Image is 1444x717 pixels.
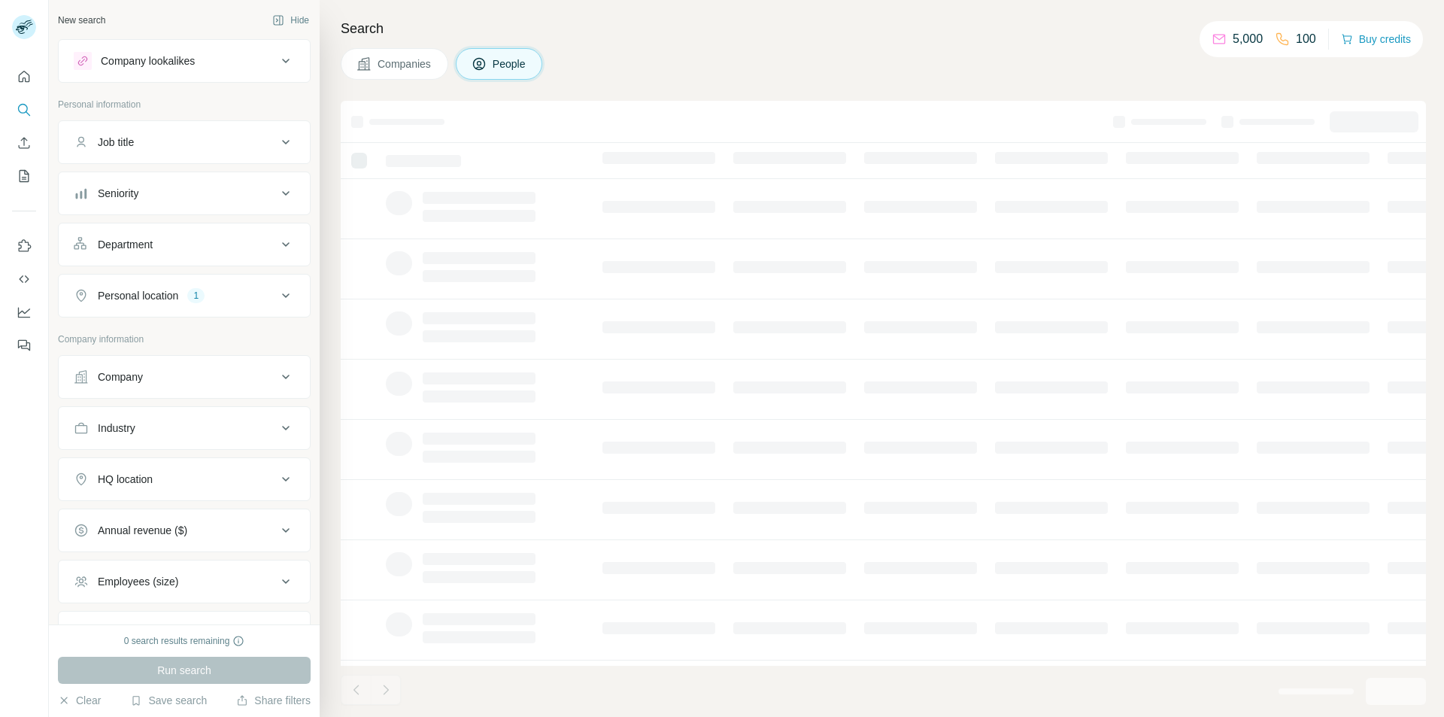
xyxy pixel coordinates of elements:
button: HQ location [59,461,310,497]
div: Job title [98,135,134,150]
button: Company lookalikes [59,43,310,79]
p: 100 [1296,30,1316,48]
div: HQ location [98,472,153,487]
div: Seniority [98,186,138,201]
button: Enrich CSV [12,129,36,156]
button: Industry [59,410,310,446]
div: Employees (size) [98,574,178,589]
button: Job title [59,124,310,160]
span: People [493,56,527,71]
div: Company [98,369,143,384]
button: Hide [262,9,320,32]
div: New search [58,14,105,27]
button: Feedback [12,332,36,359]
span: Companies [378,56,432,71]
button: Annual revenue ($) [59,512,310,548]
button: Use Surfe on LinkedIn [12,232,36,260]
div: Annual revenue ($) [98,523,187,538]
button: Use Surfe API [12,266,36,293]
h4: Search [341,18,1426,39]
div: Industry [98,421,135,436]
button: Search [12,96,36,123]
button: Save search [130,693,207,708]
div: Personal location [98,288,178,303]
button: Dashboard [12,299,36,326]
button: Technologies [59,615,310,651]
p: Personal information [58,98,311,111]
button: Buy credits [1341,29,1411,50]
div: 1 [187,289,205,302]
button: Company [59,359,310,395]
button: Personal location1 [59,278,310,314]
p: Company information [58,333,311,346]
div: 0 search results remaining [124,634,245,648]
div: Department [98,237,153,252]
button: Seniority [59,175,310,211]
button: Department [59,226,310,263]
div: Company lookalikes [101,53,195,68]
p: 5,000 [1233,30,1263,48]
button: Quick start [12,63,36,90]
button: Employees (size) [59,564,310,600]
button: My lists [12,163,36,190]
button: Share filters [236,693,311,708]
button: Clear [58,693,101,708]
